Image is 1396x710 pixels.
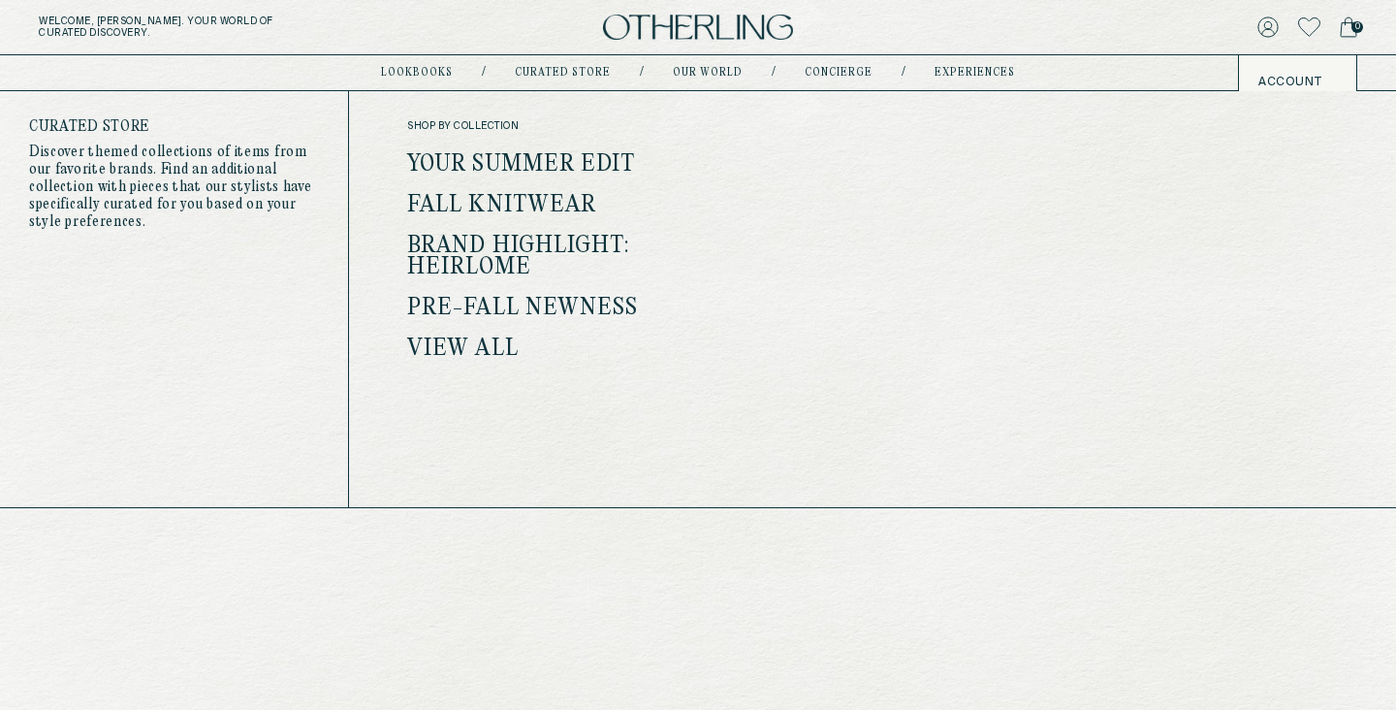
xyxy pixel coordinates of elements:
span: 0 [1351,21,1363,33]
a: View all [407,337,519,362]
div: / [772,65,776,81]
p: Discover themed collections of items from our favorite brands. Find an additional collection with... [29,144,319,231]
a: experiences [935,68,1015,78]
h4: Curated store [29,120,319,134]
div: / [482,65,486,81]
div: / [640,65,644,81]
a: Pre-Fall Newness [407,296,639,321]
a: Fall Knitwear [407,193,596,218]
a: Curated store [515,68,611,78]
div: / [902,65,905,81]
img: logo [603,15,793,41]
a: Brand Highlight: Heirlome [407,234,630,280]
span: shop by collection [407,120,727,132]
a: lookbooks [381,68,453,78]
a: concierge [805,68,872,78]
a: Our world [673,68,743,78]
a: 0 [1340,14,1357,41]
a: Your Summer Edit [407,152,636,177]
a: Account [1258,75,1337,90]
h5: Welcome, [PERSON_NAME] . Your world of curated discovery. [39,16,434,39]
